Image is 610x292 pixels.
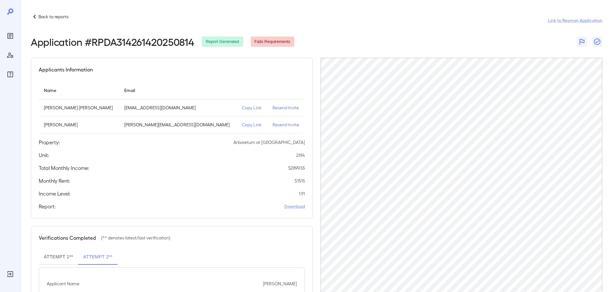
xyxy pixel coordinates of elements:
a: Download [284,203,305,210]
p: (** denotes latest/last verification) [101,235,170,241]
p: Back to reports [38,13,69,20]
th: Email [119,81,237,99]
p: Applicant Name [47,280,79,287]
p: Resend Invite [272,121,300,128]
th: Name [39,81,119,99]
h5: Monthly Rent: [39,177,70,185]
p: [PERSON_NAME] [263,280,297,287]
button: Attempt 1** [39,249,78,265]
p: [PERSON_NAME][EMAIL_ADDRESS][DOMAIN_NAME] [124,121,232,128]
span: Fails Requirements [251,39,294,45]
button: Close Report [592,37,602,47]
table: simple table [39,81,305,133]
p: $ 2899.55 [288,165,305,171]
h5: Income Level: [39,190,70,197]
a: Link to Resman Application [548,17,602,24]
h5: Total Monthly Income: [39,164,89,172]
div: Manage Users [5,50,15,60]
button: Attempt 2** [78,249,118,265]
h5: Property: [39,138,60,146]
p: Resend Invite [272,104,300,111]
p: [PERSON_NAME] [PERSON_NAME] [44,104,114,111]
span: Report Generated [202,39,243,45]
h5: Verifications Completed [39,234,96,242]
p: $ 1515 [295,178,305,184]
div: FAQ [5,69,15,79]
h5: Unit: [39,151,49,159]
div: Reports [5,31,15,41]
p: [PERSON_NAME] [44,121,114,128]
p: [EMAIL_ADDRESS][DOMAIN_NAME] [124,104,232,111]
div: Log Out [5,269,15,279]
h2: Application # RPDA314261420250814 [31,36,194,47]
h5: Report: [39,203,56,210]
p: 1.91 [299,190,305,197]
h5: Applicants Information [39,66,93,73]
p: Copy Link [242,121,262,128]
p: Copy Link [242,104,262,111]
p: Arboretum at [GEOGRAPHIC_DATA] [233,139,305,146]
p: 2614 [296,152,305,158]
button: Flag Report [577,37,587,47]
